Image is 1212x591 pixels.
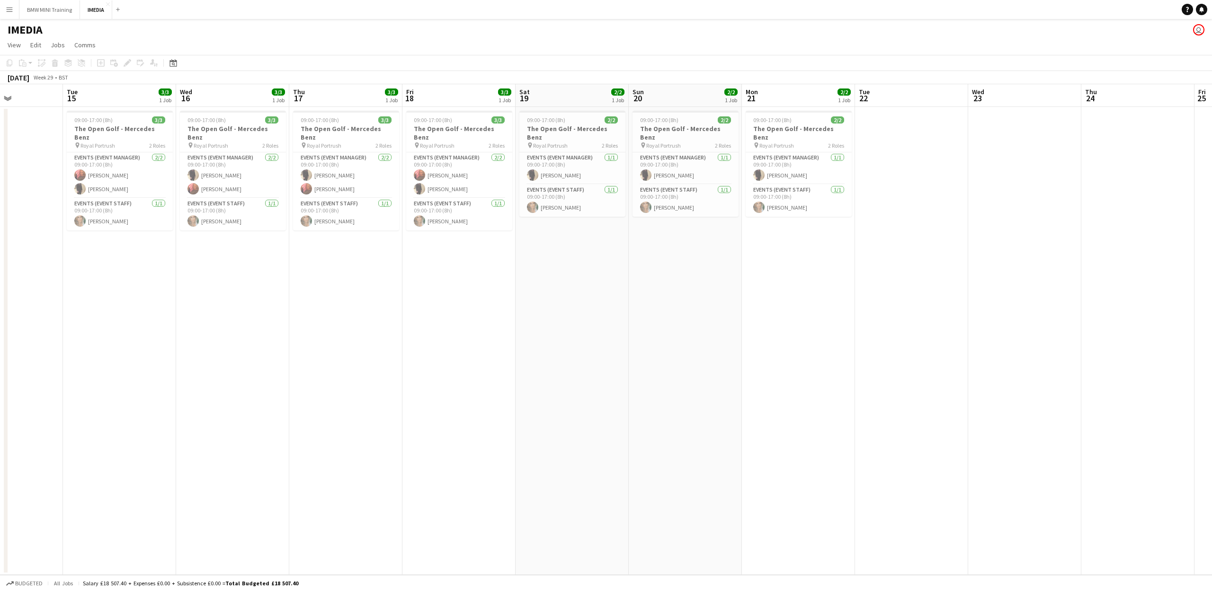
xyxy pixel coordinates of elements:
[533,142,568,149] span: Royal Portrush
[1193,24,1204,35] app-user-avatar: Lisa Fretwell
[180,111,286,230] app-job-card: 09:00-17:00 (8h)3/3The Open Golf - Mercedes Benz Royal Portrush2 RolesEvents (Event Manager)2/209...
[31,74,55,81] span: Week 29
[405,93,414,104] span: 18
[631,93,644,104] span: 20
[65,93,78,104] span: 15
[646,142,681,149] span: Royal Portrush
[194,142,228,149] span: Royal Portrush
[972,88,984,96] span: Wed
[633,111,739,217] div: 09:00-17:00 (8h)2/2The Open Golf - Mercedes Benz Royal Portrush2 RolesEvents (Event Manager)1/109...
[272,88,285,96] span: 3/3
[724,88,738,96] span: 2/2
[414,116,452,123] span: 09:00-17:00 (8h)
[178,93,192,104] span: 16
[406,124,512,141] h3: The Open Golf - Mercedes Benz
[385,97,398,104] div: 1 Job
[52,580,75,587] span: All jobs
[406,88,414,96] span: Fri
[293,152,399,198] app-card-role: Events (Event Manager)2/209:00-17:00 (8h)[PERSON_NAME][PERSON_NAME]
[80,142,115,149] span: Royal Portrush
[4,39,25,51] a: View
[292,93,305,104] span: 17
[293,124,399,141] h3: The Open Golf - Mercedes Benz
[385,88,398,96] span: 3/3
[74,116,113,123] span: 09:00-17:00 (8h)
[159,88,172,96] span: 3/3
[859,88,870,96] span: Tue
[746,185,852,217] app-card-role: Events (Event Staff)1/109:00-17:00 (8h)[PERSON_NAME]
[838,97,850,104] div: 1 Job
[307,142,341,149] span: Royal Portrush
[831,116,844,123] span: 2/2
[8,41,21,49] span: View
[633,124,739,141] h3: The Open Golf - Mercedes Benz
[180,88,192,96] span: Wed
[971,93,984,104] span: 23
[753,116,792,123] span: 09:00-17:00 (8h)
[180,124,286,141] h3: The Open Golf - Mercedes Benz
[83,580,298,587] div: Salary £18 507.40 + Expenses £0.00 + Subsistence £0.00 =
[489,142,505,149] span: 2 Roles
[152,116,165,123] span: 3/3
[19,0,80,19] button: BMW MINI Training
[746,88,758,96] span: Mon
[612,97,624,104] div: 1 Job
[67,124,173,141] h3: The Open Golf - Mercedes Benz
[633,152,739,185] app-card-role: Events (Event Manager)1/109:00-17:00 (8h)[PERSON_NAME]
[725,97,737,104] div: 1 Job
[491,116,505,123] span: 3/3
[375,142,392,149] span: 2 Roles
[828,142,844,149] span: 2 Roles
[759,142,794,149] span: Royal Portrush
[301,116,339,123] span: 09:00-17:00 (8h)
[149,142,165,149] span: 2 Roles
[746,152,852,185] app-card-role: Events (Event Manager)1/109:00-17:00 (8h)[PERSON_NAME]
[406,111,512,230] app-job-card: 09:00-17:00 (8h)3/3The Open Golf - Mercedes Benz Royal Portrush2 RolesEvents (Event Manager)2/209...
[746,111,852,217] div: 09:00-17:00 (8h)2/2The Open Golf - Mercedes Benz Royal Portrush2 RolesEvents (Event Manager)1/109...
[420,142,454,149] span: Royal Portrush
[30,41,41,49] span: Edit
[1085,88,1097,96] span: Thu
[67,198,173,230] app-card-role: Events (Event Staff)1/109:00-17:00 (8h)[PERSON_NAME]
[498,88,511,96] span: 3/3
[605,116,618,123] span: 2/2
[378,116,392,123] span: 3/3
[67,152,173,198] app-card-role: Events (Event Manager)2/209:00-17:00 (8h)[PERSON_NAME][PERSON_NAME]
[67,88,78,96] span: Tue
[272,97,285,104] div: 1 Job
[293,88,305,96] span: Thu
[527,116,565,123] span: 09:00-17:00 (8h)
[1198,88,1206,96] span: Fri
[718,116,731,123] span: 2/2
[499,97,511,104] div: 1 Job
[47,39,69,51] a: Jobs
[602,142,618,149] span: 2 Roles
[293,111,399,230] app-job-card: 09:00-17:00 (8h)3/3The Open Golf - Mercedes Benz Royal Portrush2 RolesEvents (Event Manager)2/209...
[59,74,68,81] div: BST
[180,198,286,230] app-card-role: Events (Event Staff)1/109:00-17:00 (8h)[PERSON_NAME]
[1197,93,1206,104] span: 25
[180,152,286,198] app-card-role: Events (Event Manager)2/209:00-17:00 (8h)[PERSON_NAME][PERSON_NAME]
[406,152,512,198] app-card-role: Events (Event Manager)2/209:00-17:00 (8h)[PERSON_NAME][PERSON_NAME]
[519,152,625,185] app-card-role: Events (Event Manager)1/109:00-17:00 (8h)[PERSON_NAME]
[74,41,96,49] span: Comms
[265,116,278,123] span: 3/3
[519,124,625,141] h3: The Open Golf - Mercedes Benz
[744,93,758,104] span: 21
[633,185,739,217] app-card-role: Events (Event Staff)1/109:00-17:00 (8h)[PERSON_NAME]
[159,97,171,104] div: 1 Job
[406,198,512,230] app-card-role: Events (Event Staff)1/109:00-17:00 (8h)[PERSON_NAME]
[857,93,870,104] span: 22
[5,578,44,589] button: Budgeted
[519,111,625,217] app-job-card: 09:00-17:00 (8h)2/2The Open Golf - Mercedes Benz Royal Portrush2 RolesEvents (Event Manager)1/109...
[67,111,173,230] app-job-card: 09:00-17:00 (8h)3/3The Open Golf - Mercedes Benz Royal Portrush2 RolesEvents (Event Manager)2/209...
[8,23,43,37] h1: IMEDIA
[293,198,399,230] app-card-role: Events (Event Staff)1/109:00-17:00 (8h)[PERSON_NAME]
[519,88,530,96] span: Sat
[225,580,298,587] span: Total Budgeted £18 507.40
[715,142,731,149] span: 2 Roles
